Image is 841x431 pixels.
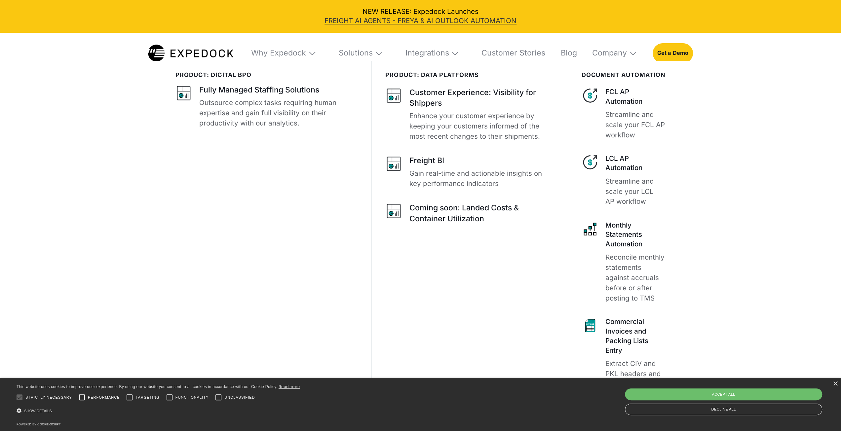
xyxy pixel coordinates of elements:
p: Streamline and scale your LCL AP workflow [605,176,666,207]
div: FCL AP Automation [605,87,666,106]
div: Why Expedock [251,48,306,58]
div: product: digital bpo [175,71,358,79]
p: Gain real-time and actionable insights on key performance indicators [409,168,554,189]
div: Company [592,48,627,58]
a: Get a Demo [653,43,693,63]
a: LCL AP AutomationStreamline and scale your LCL AP workflow [582,154,666,207]
div: Customer Experience: Visibility for Shippers [409,87,554,109]
span: This website uses cookies to improve user experience. By using our website you consent to all coo... [17,384,277,389]
a: FCL AP AutomationStreamline and scale your FCL AP workflow [582,87,666,140]
span: Targeting [135,395,159,400]
div: NEW RELEASE: Expedock Launches [7,7,834,26]
p: Extract CIV and PKL headers and line items at 99.97% accuracy [605,359,666,400]
p: Outsource complex tasks requiring human expertise and gain full visibility on their productivity ... [199,98,358,128]
div: Company [585,33,644,74]
a: FREIGHT AI AGENTS - FREYA & AI OUTLOOK AUTOMATION [7,16,834,26]
a: Fully Managed Staffing SolutionsOutsource complex tasks requiring human expertise and gain full v... [175,85,358,128]
a: Coming soon: Landed Costs & Container Utilization [385,202,554,227]
div: Integrations [399,33,466,74]
span: Strictly necessary [25,395,72,400]
a: Monthly Statements AutomationReconcile monthly statements against accruals before or after postin... [582,221,666,304]
a: Read more [279,384,300,389]
iframe: Chat Widget [731,360,841,431]
span: Functionality [175,395,209,400]
div: Solutions [332,33,390,74]
span: Performance [88,395,120,400]
p: Reconcile monthly statements against accruals before or after posting to TMS [605,252,666,304]
div: Integrations [405,48,449,58]
a: Powered by cookie-script [17,422,61,426]
div: Fully Managed Staffing Solutions [199,85,319,95]
div: PRODUCT: data platforms [385,71,554,79]
div: Accept all [625,388,822,400]
div: LCL AP Automation [605,154,666,173]
span: Unclassified [224,395,255,400]
a: Customer Experience: Visibility for ShippersEnhance your customer experience by keeping your cust... [385,87,554,142]
div: Show details [17,405,300,417]
div: Coming soon: Landed Costs & Container Utilization [409,202,554,224]
a: Freight BIGain real-time and actionable insights on key performance indicators [385,155,554,189]
span: Show details [24,409,52,413]
div: Freight BI [409,155,444,166]
div: Solutions [339,48,373,58]
div: Decline all [625,404,822,415]
div: Why Expedock [244,33,323,74]
p: Enhance your customer experience by keeping your customers informed of the most recent changes to... [409,111,554,142]
a: Blog [554,33,577,74]
div: document automation [582,71,666,79]
div: Monthly Statements Automation [605,221,666,249]
a: Customer Stories [475,33,545,74]
div: Commercial Invoices and Packing Lists Entry [605,317,666,355]
a: Commercial Invoices and Packing Lists EntryExtract CIV and PKL headers and line items at 99.97% a... [582,317,666,399]
p: Streamline and scale your FCL AP workflow [605,110,666,140]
